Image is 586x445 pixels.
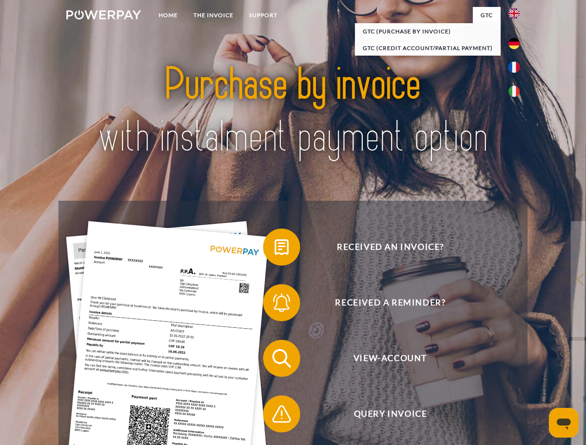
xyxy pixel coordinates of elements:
[277,229,504,266] span: Received an invoice?
[263,284,504,321] button: Received a reminder?
[549,408,579,438] iframe: Button to launch messaging window
[270,235,293,259] img: qb_bill.svg
[509,86,520,97] img: it
[355,40,501,57] a: GTC (Credit account/partial payment)
[186,7,241,24] a: THE INVOICE
[89,44,497,178] img: title-powerpay_en.svg
[277,340,504,377] span: View-Account
[355,23,501,40] a: GTC (Purchase by invoice)
[241,7,285,24] a: Support
[66,10,141,19] img: logo-powerpay-white.svg
[263,340,504,377] button: View-Account
[277,395,504,432] span: Query Invoice
[263,395,504,432] button: Query Invoice
[270,291,293,314] img: qb_bell.svg
[277,284,504,321] span: Received a reminder?
[270,402,293,426] img: qb_warning.svg
[473,7,501,24] a: GTC
[263,229,504,266] button: Received an invoice?
[509,8,520,19] img: en
[509,62,520,73] img: fr
[509,38,520,49] img: de
[151,7,186,24] a: Home
[270,347,293,370] img: qb_search.svg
